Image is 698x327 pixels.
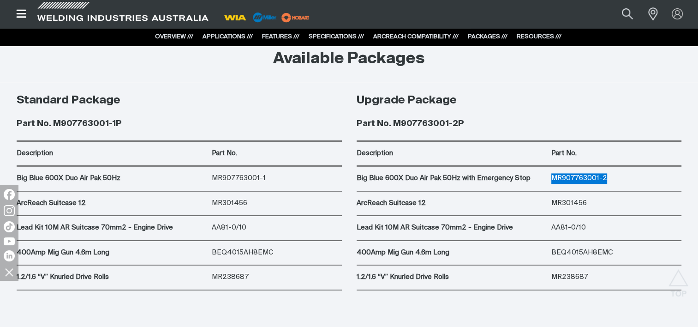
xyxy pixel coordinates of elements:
[212,173,342,184] p: MR907763001-1
[612,4,643,24] button: Search products
[203,34,253,40] a: APPLICATIONS ///
[17,148,207,159] p: Description
[357,272,547,283] p: 1.2/1.6 “V” Knurled Drive Rolls
[212,148,342,159] p: Part No.
[551,173,681,184] p: MR907763001-2
[373,34,459,40] a: ARCREACH COMPATIBILITY ///
[551,248,681,258] p: BEQ4015AH8EMC
[17,119,342,129] h4: Part No. M907763001-1P
[212,272,342,283] p: MR238687
[17,223,207,233] p: Lead Kit 10M AR Suitcase 70mm2 - Engine Drive
[4,237,15,245] img: YouTube
[4,205,15,216] img: Instagram
[262,34,299,40] a: FEATURES ///
[17,93,342,108] h3: Standard Package
[4,189,15,200] img: Facebook
[551,148,681,159] p: Part No.
[357,173,547,184] p: Big Blue 600X Duo Air Pak 50Hz with Emergency Stop
[600,4,643,24] input: Product name or item number...
[357,119,682,129] h4: Part No. M907763001-2P
[4,250,15,261] img: LinkedIn
[212,198,342,209] p: MR301456
[309,34,364,40] a: SPECIFICATIONS ///
[668,269,689,290] button: Scroll to top
[17,173,207,184] p: Big Blue 600X Duo Air Pak 50Hz
[4,221,15,232] img: TikTok
[357,148,547,159] p: Description
[357,223,547,233] p: Lead Kit 10M AR Suitcase 70mm2 - Engine Drive
[17,272,207,283] p: 1.2/1.6 “V” Knurled Drive Rolls
[279,14,312,21] a: miller
[517,34,561,40] a: RESOURCES ///
[212,223,342,233] p: AA81-0/10
[551,272,681,283] p: MR238687
[279,11,312,24] img: miller
[468,34,507,40] a: PACKAGES ///
[17,198,207,209] p: ArcReach Suitcase 12
[17,248,207,258] p: 400Amp Mig Gun 4.6m Long
[357,93,682,108] h3: Upgrade Package
[551,198,681,209] p: MR301456
[551,223,681,233] p: AA81-0/10
[357,248,547,258] p: 400Amp Mig Gun 4.6m Long
[212,248,342,258] p: BEQ4015AH8EMC
[7,49,691,69] h2: Available Packages
[155,34,193,40] a: OVERVIEW ///
[357,198,547,209] p: ArcReach Suitcase 12
[1,264,17,280] img: hide socials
